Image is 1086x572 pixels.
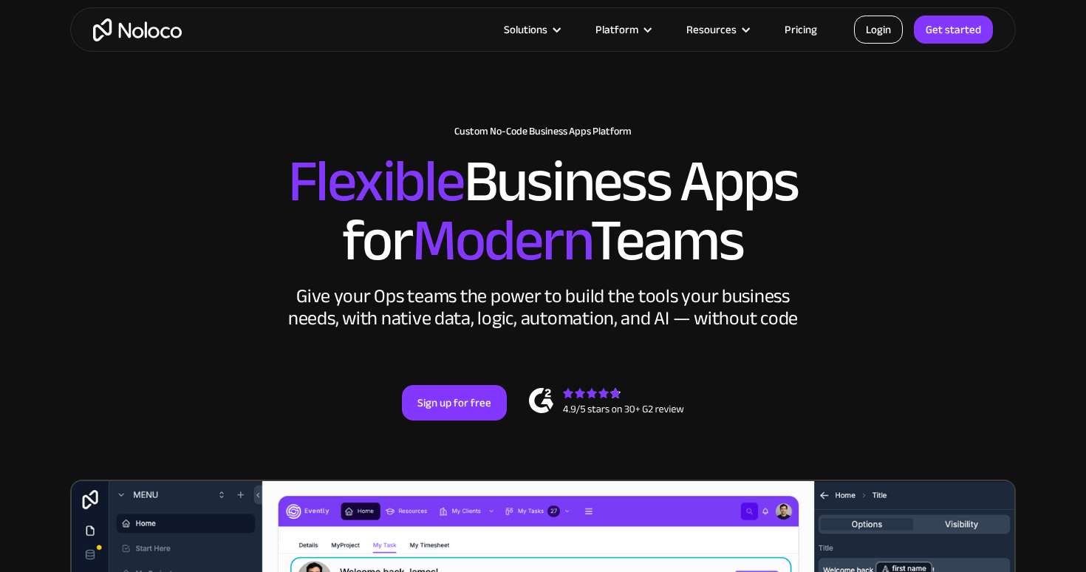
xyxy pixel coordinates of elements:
[402,385,507,421] a: Sign up for free
[504,20,547,39] div: Solutions
[914,16,993,44] a: Get started
[288,126,464,236] span: Flexible
[686,20,737,39] div: Resources
[85,126,1001,137] h1: Custom No-Code Business Apps Platform
[284,285,802,330] div: Give your Ops teams the power to build the tools your business needs, with native data, logic, au...
[93,18,182,41] a: home
[595,20,638,39] div: Platform
[85,152,1001,270] h2: Business Apps for Teams
[485,20,577,39] div: Solutions
[577,20,668,39] div: Platform
[766,20,836,39] a: Pricing
[854,16,903,44] a: Login
[668,20,766,39] div: Resources
[412,185,590,296] span: Modern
